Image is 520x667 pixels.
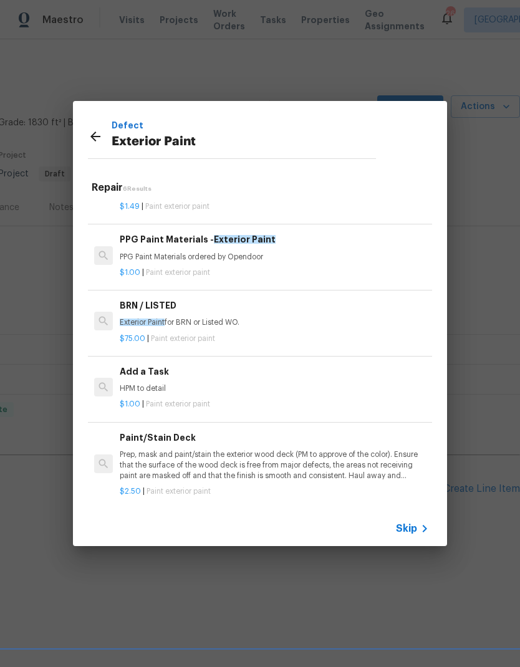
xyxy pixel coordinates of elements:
[120,319,165,326] span: Exterior Paint
[120,201,429,212] p: |
[214,235,276,244] span: Exterior Paint
[147,487,211,495] span: Paint exterior paint
[112,118,376,132] p: Defect
[396,522,417,535] span: Skip
[120,486,429,497] p: |
[151,335,215,342] span: Paint exterior paint
[146,269,210,276] span: Paint exterior paint
[120,267,429,278] p: |
[112,132,376,152] p: Exterior Paint
[120,233,429,246] h6: PPG Paint Materials -
[120,335,145,342] span: $75.00
[146,400,210,408] span: Paint exterior paint
[120,431,429,444] h6: Paint/Stain Deck
[120,449,429,481] p: Prep, mask and paint/stain the exterior wood deck (PM to approve of the color). Ensure that the s...
[120,365,429,378] h6: Add a Task
[120,299,429,312] h6: BRN / LISTED
[120,203,140,210] span: $1.49
[120,333,429,344] p: |
[120,399,429,410] p: |
[120,383,429,394] p: HPM to detail
[120,252,429,262] p: PPG Paint Materials ordered by Opendoor
[120,487,141,495] span: $2.50
[145,203,209,210] span: Paint exterior paint
[120,269,140,276] span: $1.00
[92,181,432,194] h5: Repair
[123,186,152,192] span: 6 Results
[120,317,429,328] p: for BRN or Listed WO.
[120,400,140,408] span: $1.00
